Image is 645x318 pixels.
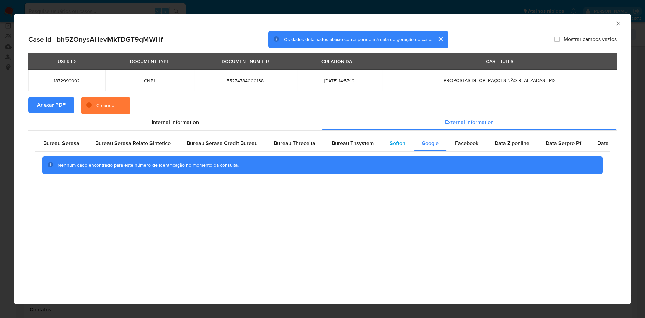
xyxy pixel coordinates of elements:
div: CREATION DATE [317,56,361,67]
button: Fechar a janela [615,20,621,26]
div: Detailed external info [35,135,610,151]
span: Nenhum dado encontrado para este número de identificação no momento da consulta. [58,162,239,168]
div: USER ID [54,56,80,67]
span: Data Serpro Pj [597,139,633,147]
input: Mostrar campos vazios [554,37,560,42]
div: CASE RULES [482,56,517,67]
span: Bureau Serasa Credit Bureau [187,139,258,147]
span: PROPOSTAS DE OPERAÇOES NÃO REALIZADAS - PIX [444,77,556,84]
span: Bureau Threceita [274,139,315,147]
span: CNPJ [114,78,186,84]
span: Os dados detalhados abaixo correspondem à data de geração do caso. [284,36,432,43]
h2: Case Id - bh5ZOnysAHevMkTDGT9qMWHf [28,35,163,44]
span: Facebook [455,139,478,147]
span: Data Ziponline [494,139,529,147]
span: Softon [390,139,405,147]
div: DOCUMENT NUMBER [218,56,273,67]
span: Google [422,139,439,147]
span: External information [445,118,494,126]
span: Bureau Thsystem [332,139,374,147]
span: [DATE] 14:57:19 [305,78,374,84]
span: Bureau Serasa [43,139,79,147]
button: cerrar [432,31,448,47]
button: Anexar PDF [28,97,74,113]
span: 55274784000138 [202,78,289,84]
span: Bureau Serasa Relato Sintetico [95,139,171,147]
span: Internal information [152,118,199,126]
div: Detailed info [28,114,617,130]
span: 1872999092 [36,78,97,84]
div: closure-recommendation-modal [14,14,631,304]
span: Mostrar campos vazios [564,36,617,43]
div: Creando [96,102,114,109]
span: Data Serpro Pf [546,139,581,147]
span: Anexar PDF [37,98,66,112]
div: DOCUMENT TYPE [126,56,173,67]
